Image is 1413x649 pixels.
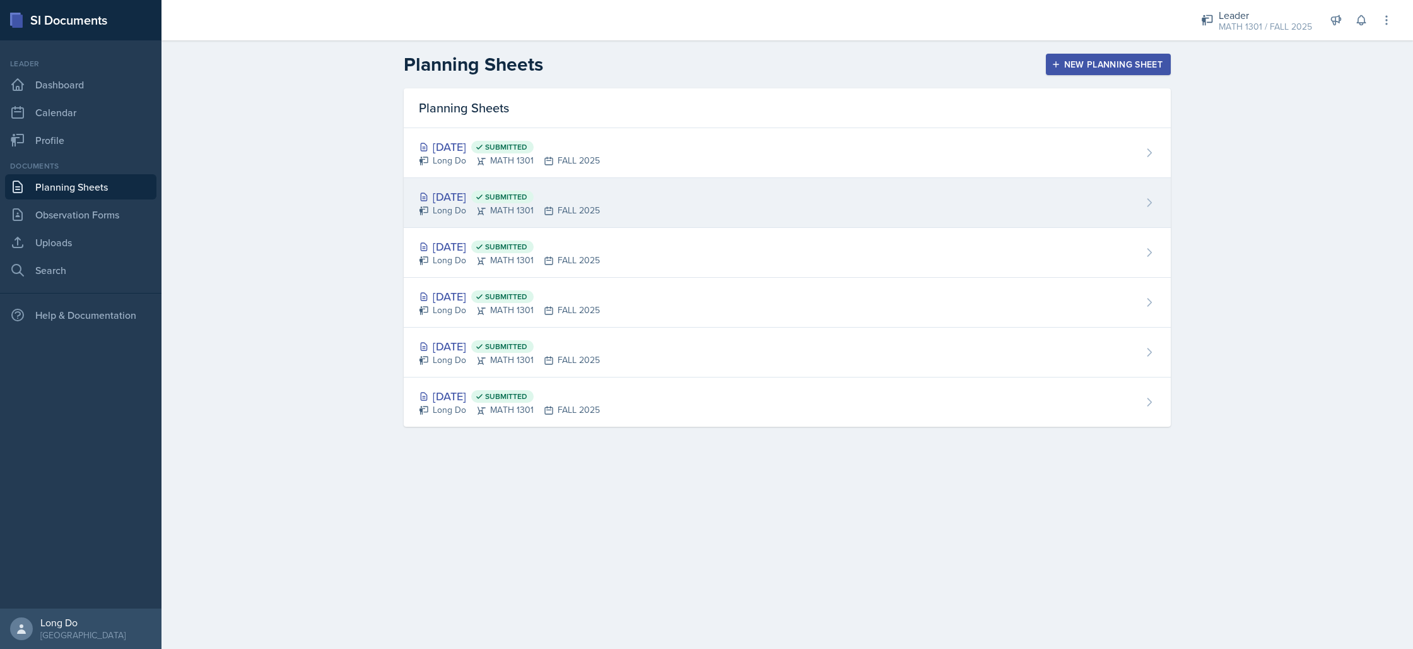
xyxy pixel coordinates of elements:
[419,154,600,167] div: Long Do MATH 1301 FALL 2025
[419,188,600,205] div: [DATE]
[5,258,156,283] a: Search
[419,403,600,417] div: Long Do MATH 1301 FALL 2025
[419,204,600,217] div: Long Do MATH 1301 FALL 2025
[419,304,600,317] div: Long Do MATH 1301 FALL 2025
[404,378,1171,427] a: [DATE] Submitted Long DoMATH 1301FALL 2025
[1219,8,1312,23] div: Leader
[404,128,1171,178] a: [DATE] Submitted Long DoMATH 1301FALL 2025
[419,354,600,367] div: Long Do MATH 1301 FALL 2025
[485,391,527,402] span: Submitted
[40,616,126,629] div: Long Do
[419,388,600,405] div: [DATE]
[5,302,156,328] div: Help & Documentation
[1219,20,1312,33] div: MATH 1301 / FALL 2025
[404,53,543,76] h2: Planning Sheets
[485,292,527,302] span: Submitted
[419,238,600,255] div: [DATE]
[5,58,156,69] div: Leader
[404,228,1171,278] a: [DATE] Submitted Long DoMATH 1301FALL 2025
[485,342,527,352] span: Submitted
[485,192,527,202] span: Submitted
[419,338,600,355] div: [DATE]
[5,100,156,125] a: Calendar
[419,288,600,305] div: [DATE]
[5,174,156,199] a: Planning Sheets
[485,142,527,152] span: Submitted
[485,242,527,252] span: Submitted
[1046,54,1171,75] button: New Planning Sheet
[419,254,600,267] div: Long Do MATH 1301 FALL 2025
[5,230,156,255] a: Uploads
[404,278,1171,328] a: [DATE] Submitted Long DoMATH 1301FALL 2025
[40,629,126,641] div: [GEOGRAPHIC_DATA]
[5,72,156,97] a: Dashboard
[404,178,1171,228] a: [DATE] Submitted Long DoMATH 1301FALL 2025
[404,328,1171,378] a: [DATE] Submitted Long DoMATH 1301FALL 2025
[5,202,156,227] a: Observation Forms
[5,128,156,153] a: Profile
[419,138,600,155] div: [DATE]
[404,88,1171,128] div: Planning Sheets
[5,160,156,172] div: Documents
[1054,59,1163,69] div: New Planning Sheet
